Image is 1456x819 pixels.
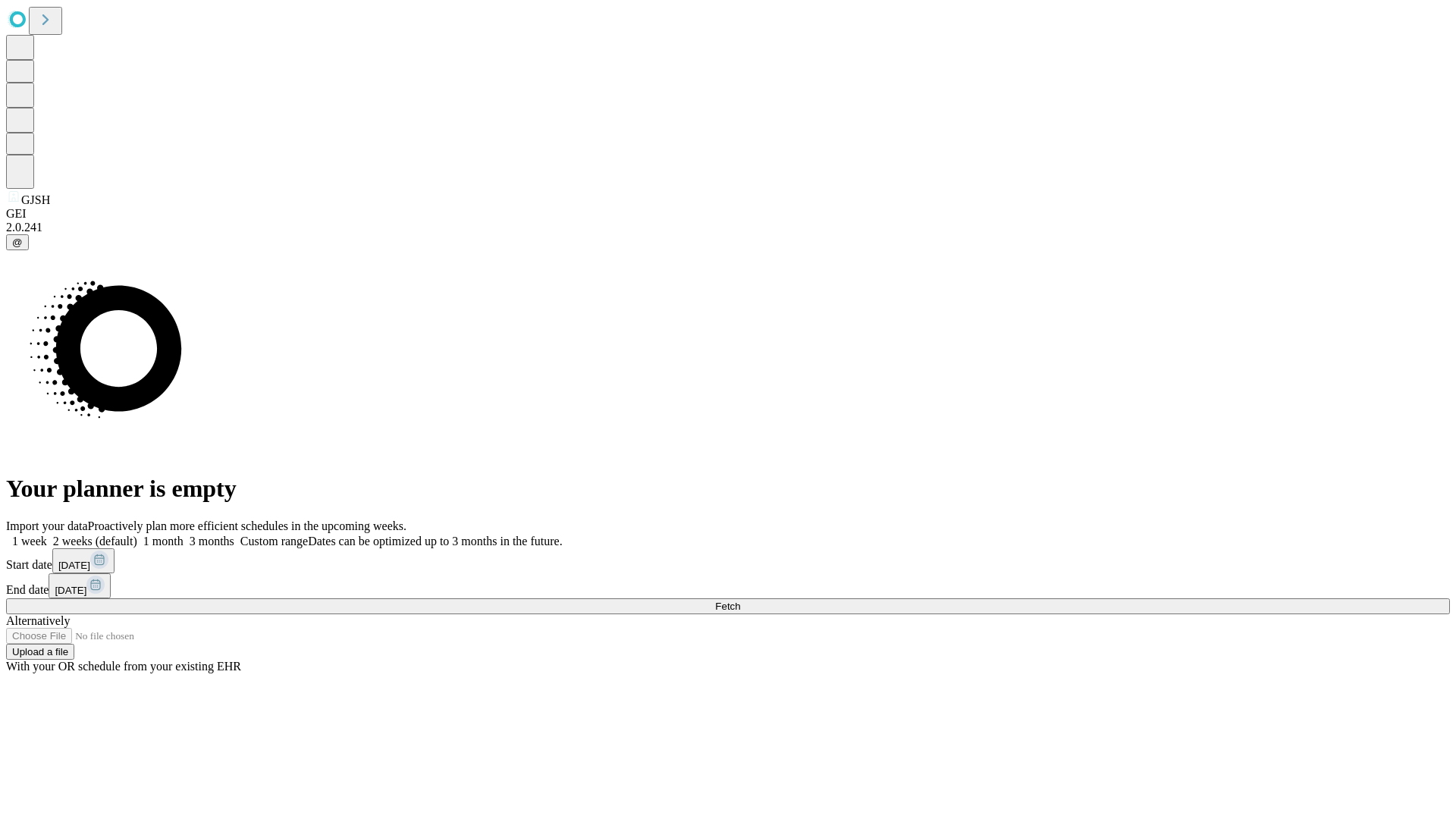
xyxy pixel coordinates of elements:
span: 1 week [12,535,47,548]
h1: Your planner is empty [6,475,1450,503]
div: Start date [6,548,1450,573]
button: @ [6,234,29,250]
span: 3 months [190,535,234,548]
span: Custom range [240,535,308,548]
button: [DATE] [52,548,115,573]
span: Proactively plan more efficient schedules in the upcoming weeks. [88,519,406,532]
div: GEI [6,207,1450,221]
span: Import your data [6,519,88,532]
button: [DATE] [49,573,111,598]
button: Upload a file [6,644,74,660]
span: Dates can be optimized up to 3 months in the future. [308,535,562,548]
span: [DATE] [55,585,86,596]
div: End date [6,573,1450,598]
div: 2.0.241 [6,221,1450,234]
span: @ [12,237,23,248]
span: With your OR schedule from your existing EHR [6,660,241,673]
button: Fetch [6,598,1450,614]
span: 1 month [143,535,184,548]
span: Alternatively [6,614,70,627]
span: [DATE] [58,560,90,571]
span: Fetch [715,601,740,612]
span: GJSH [21,193,50,206]
span: 2 weeks (default) [53,535,137,548]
